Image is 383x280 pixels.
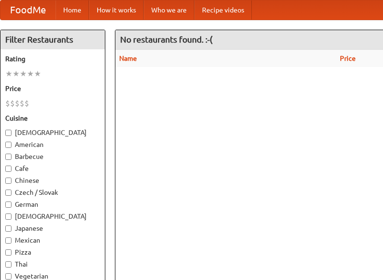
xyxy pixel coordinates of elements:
label: German [5,200,100,209]
li: ★ [12,68,20,79]
li: ★ [34,68,41,79]
li: $ [15,98,20,109]
a: Recipe videos [194,0,252,20]
h5: Price [5,84,100,93]
a: Who we are [144,0,194,20]
a: How it works [89,0,144,20]
li: $ [5,98,10,109]
label: Cafe [5,164,100,173]
h4: Filter Restaurants [0,30,105,49]
input: American [5,142,11,148]
h5: Cuisine [5,113,100,123]
label: [DEMOGRAPHIC_DATA] [5,128,100,137]
li: ★ [20,68,27,79]
a: FoodMe [0,0,56,20]
a: Home [56,0,89,20]
label: Mexican [5,235,100,245]
li: ★ [27,68,34,79]
li: $ [10,98,15,109]
label: [DEMOGRAPHIC_DATA] [5,212,100,221]
label: Pizza [5,247,100,257]
input: Mexican [5,237,11,244]
label: American [5,140,100,149]
label: Chinese [5,176,100,185]
label: Czech / Slovak [5,188,100,197]
input: [DEMOGRAPHIC_DATA] [5,130,11,136]
input: Barbecue [5,154,11,160]
input: Vegetarian [5,273,11,280]
label: Thai [5,259,100,269]
input: Japanese [5,225,11,232]
label: Japanese [5,224,100,233]
a: Name [119,55,137,62]
input: German [5,202,11,208]
a: Price [340,55,356,62]
input: Cafe [5,166,11,172]
h5: Rating [5,54,100,64]
li: $ [20,98,24,109]
li: ★ [5,68,12,79]
input: Czech / Slovak [5,190,11,196]
ng-pluralize: No restaurants found. :-( [120,35,213,44]
input: Chinese [5,178,11,184]
input: [DEMOGRAPHIC_DATA] [5,213,11,220]
label: Barbecue [5,152,100,161]
input: Thai [5,261,11,268]
input: Pizza [5,249,11,256]
li: $ [24,98,29,109]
